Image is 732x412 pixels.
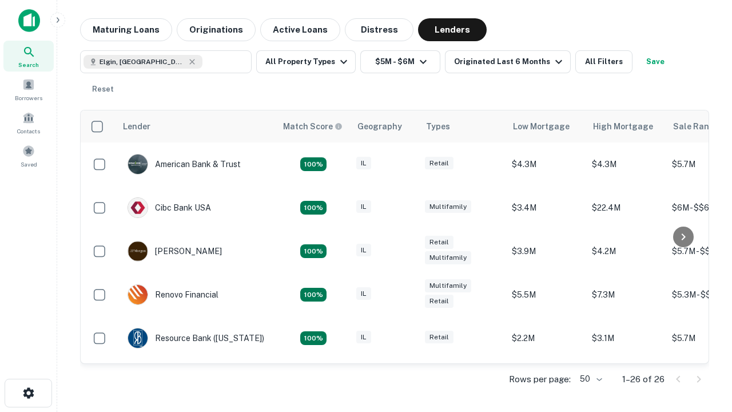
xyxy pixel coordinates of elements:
img: picture [128,328,148,348]
button: Maturing Loans [80,18,172,41]
div: Multifamily [425,279,471,292]
div: Matching Properties: 4, hasApolloMatch: undefined [300,201,327,215]
img: picture [128,285,148,304]
a: Borrowers [3,74,54,105]
td: $22.4M [586,186,666,229]
a: Saved [3,140,54,171]
button: Active Loans [260,18,340,41]
button: All Filters [575,50,632,73]
td: $4M [506,360,586,403]
div: Lender [123,120,150,133]
div: IL [356,287,371,300]
button: Distress [345,18,413,41]
div: Cibc Bank USA [128,197,211,218]
span: Saved [21,160,37,169]
th: Geography [351,110,419,142]
div: Multifamily [425,251,471,264]
td: $3.4M [506,186,586,229]
img: picture [128,154,148,174]
th: Lender [116,110,276,142]
button: Reset [85,78,121,101]
div: Matching Properties: 4, hasApolloMatch: undefined [300,331,327,345]
th: Capitalize uses an advanced AI algorithm to match your search with the best lender. The match sco... [276,110,351,142]
button: Lenders [418,18,487,41]
div: American Bank & Trust [128,154,241,175]
div: Retail [425,236,453,249]
button: All Property Types [256,50,356,73]
img: capitalize-icon.png [18,9,40,32]
td: $4.3M [586,142,666,186]
div: Capitalize uses an advanced AI algorithm to match your search with the best lender. The match sco... [283,120,343,133]
a: Contacts [3,107,54,138]
div: Retail [425,331,453,344]
td: $3.9M [506,229,586,273]
p: 1–26 of 26 [622,373,665,386]
div: Retail [425,157,453,170]
div: Retail [425,295,453,308]
div: Renovo Financial [128,284,218,305]
div: Types [426,120,450,133]
th: Low Mortgage [506,110,586,142]
div: Resource Bank ([US_STATE]) [128,328,264,348]
img: picture [128,198,148,217]
button: $5M - $6M [360,50,440,73]
div: 50 [575,371,604,387]
span: Contacts [17,126,40,136]
a: Search [3,41,54,72]
button: Originated Last 6 Months [445,50,571,73]
td: $3.1M [586,316,666,360]
span: Search [18,60,39,69]
div: IL [356,244,371,257]
div: Geography [357,120,402,133]
button: Originations [177,18,256,41]
div: Low Mortgage [513,120,570,133]
th: High Mortgage [586,110,666,142]
div: [PERSON_NAME] [128,241,222,262]
img: picture [128,241,148,261]
div: IL [356,200,371,213]
td: $4.2M [586,229,666,273]
div: Multifamily [425,200,471,213]
div: High Mortgage [593,120,653,133]
td: $7.3M [586,273,666,316]
div: Originated Last 6 Months [454,55,566,69]
div: IL [356,331,371,344]
span: Elgin, [GEOGRAPHIC_DATA], [GEOGRAPHIC_DATA] [100,57,185,67]
div: Matching Properties: 4, hasApolloMatch: undefined [300,288,327,302]
span: Borrowers [15,93,42,102]
button: Save your search to get updates of matches that match your search criteria. [637,50,674,73]
iframe: Chat Widget [675,284,732,339]
td: $4.3M [506,142,586,186]
p: Rows per page: [509,373,571,386]
div: Matching Properties: 7, hasApolloMatch: undefined [300,157,327,171]
td: $5.5M [506,273,586,316]
div: IL [356,157,371,170]
h6: Match Score [283,120,340,133]
div: Matching Properties: 4, hasApolloMatch: undefined [300,244,327,258]
th: Types [419,110,506,142]
td: $2.2M [506,316,586,360]
td: $4M [586,360,666,403]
